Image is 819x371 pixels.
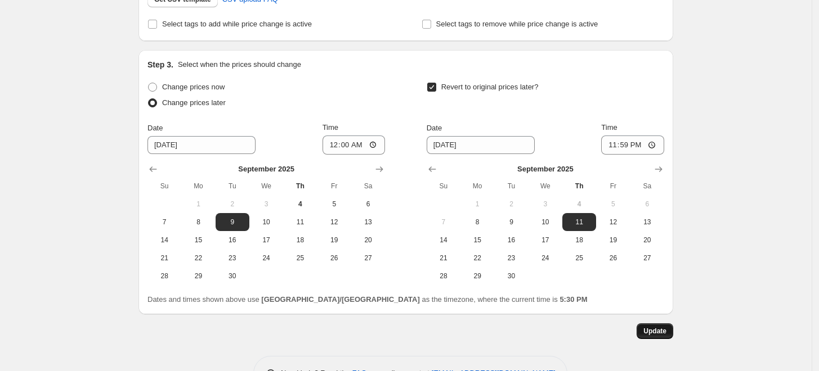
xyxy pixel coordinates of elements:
[465,236,490,245] span: 15
[596,231,630,249] button: Friday September 19 2025
[601,182,625,191] span: Fr
[601,200,625,209] span: 5
[567,236,592,245] span: 18
[181,249,215,267] button: Monday September 22 2025
[322,254,347,263] span: 26
[216,249,249,267] button: Tuesday September 23 2025
[283,195,317,213] button: Today Thursday September 4 2025
[186,218,211,227] span: 8
[147,177,181,195] th: Sunday
[356,218,381,227] span: 13
[567,182,592,191] span: Th
[529,177,562,195] th: Wednesday
[431,272,456,280] span: 28
[601,236,625,245] span: 19
[431,218,456,227] span: 7
[249,231,283,249] button: Wednesday September 17 2025
[152,236,177,245] span: 14
[152,182,177,191] span: Su
[317,213,351,231] button: Friday September 12 2025
[317,249,351,267] button: Friday September 26 2025
[254,254,279,263] span: 24
[181,195,215,213] button: Monday September 1 2025
[216,195,249,213] button: Tuesday September 2 2025
[499,182,523,191] span: Tu
[460,249,494,267] button: Monday September 22 2025
[494,267,528,285] button: Tuesday September 30 2025
[147,124,163,132] span: Date
[147,213,181,231] button: Sunday September 7 2025
[317,177,351,195] th: Friday
[601,135,664,155] input: 12:00
[351,177,385,195] th: Saturday
[562,177,596,195] th: Thursday
[322,182,347,191] span: Fr
[465,272,490,280] span: 29
[431,182,456,191] span: Su
[288,182,312,191] span: Th
[596,195,630,213] button: Friday September 5 2025
[181,267,215,285] button: Monday September 29 2025
[220,182,245,191] span: Tu
[181,231,215,249] button: Monday September 15 2025
[460,195,494,213] button: Monday September 1 2025
[427,124,442,132] span: Date
[288,200,312,209] span: 4
[351,195,385,213] button: Saturday September 6 2025
[249,177,283,195] th: Wednesday
[288,254,312,263] span: 25
[356,182,381,191] span: Sa
[494,213,528,231] button: Tuesday September 9 2025
[567,200,592,209] span: 4
[216,267,249,285] button: Tuesday September 30 2025
[533,218,558,227] span: 10
[288,218,312,227] span: 11
[181,177,215,195] th: Monday
[431,254,456,263] span: 21
[323,123,338,132] span: Time
[529,213,562,231] button: Wednesday September 10 2025
[351,249,385,267] button: Saturday September 27 2025
[651,161,666,177] button: Show next month, October 2025
[186,200,211,209] span: 1
[181,213,215,231] button: Monday September 8 2025
[186,254,211,263] span: 22
[186,272,211,280] span: 29
[145,161,161,177] button: Show previous month, August 2025
[529,195,562,213] button: Wednesday September 3 2025
[147,267,181,285] button: Sunday September 28 2025
[494,231,528,249] button: Tuesday September 16 2025
[630,177,664,195] th: Saturday
[147,59,173,70] h2: Step 3.
[499,200,523,209] span: 2
[220,200,245,209] span: 2
[562,231,596,249] button: Thursday September 18 2025
[249,213,283,231] button: Wednesday September 10 2025
[637,323,673,339] button: Update
[427,267,460,285] button: Sunday September 28 2025
[427,136,535,154] input: 9/4/2025
[152,272,177,280] span: 28
[427,231,460,249] button: Sunday September 14 2025
[494,177,528,195] th: Tuesday
[152,218,177,227] span: 7
[216,231,249,249] button: Tuesday September 16 2025
[147,249,181,267] button: Sunday September 21 2025
[436,20,598,28] span: Select tags to remove while price change is active
[465,218,490,227] span: 8
[494,195,528,213] button: Tuesday September 2 2025
[186,236,211,245] span: 15
[261,295,419,304] b: [GEOGRAPHIC_DATA]/[GEOGRAPHIC_DATA]
[533,182,558,191] span: We
[635,218,660,227] span: 13
[254,182,279,191] span: We
[427,249,460,267] button: Sunday September 21 2025
[356,200,381,209] span: 6
[630,213,664,231] button: Saturday September 13 2025
[635,236,660,245] span: 20
[596,249,630,267] button: Friday September 26 2025
[254,218,279,227] span: 10
[465,254,490,263] span: 22
[635,182,660,191] span: Sa
[567,218,592,227] span: 11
